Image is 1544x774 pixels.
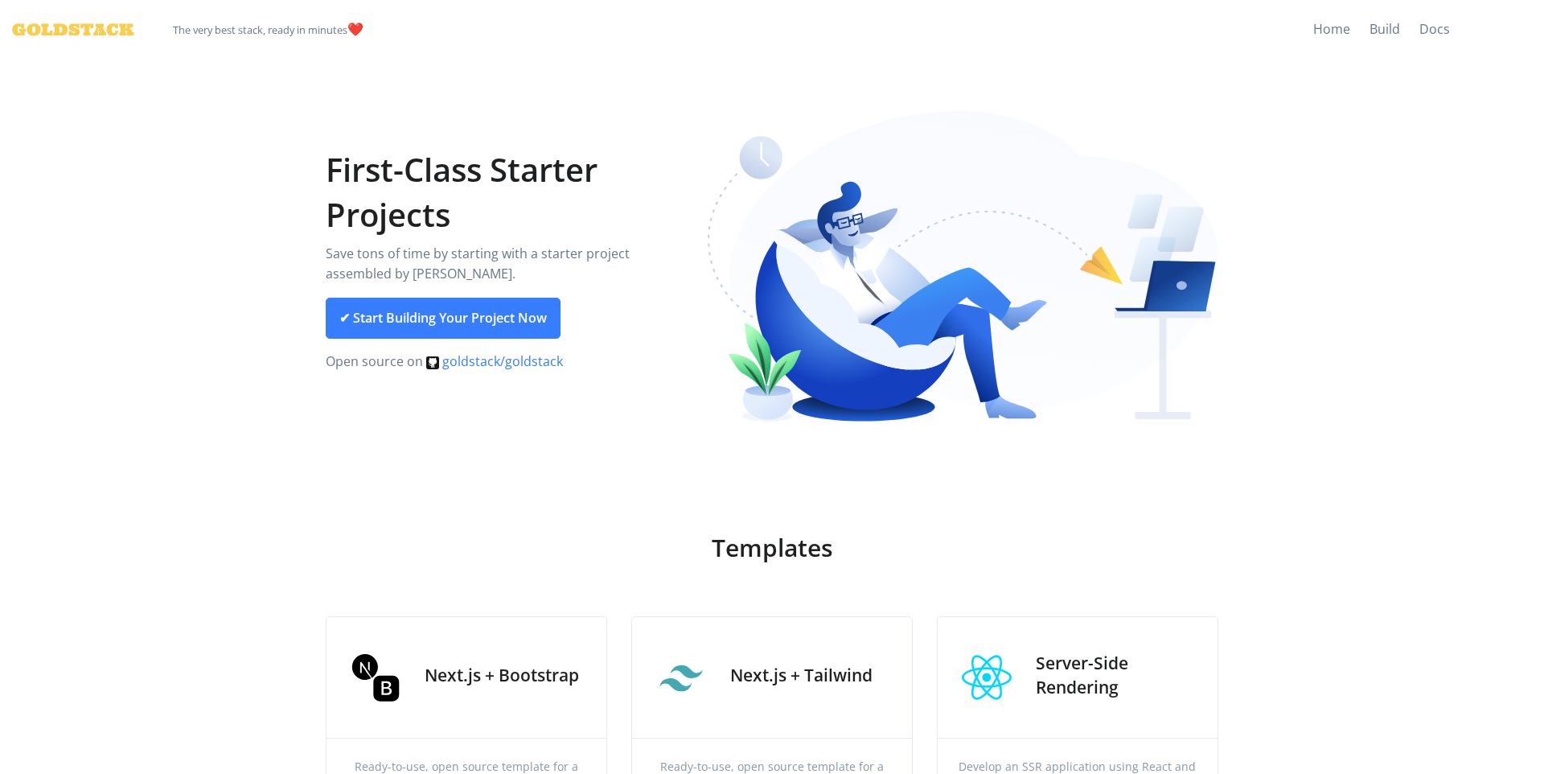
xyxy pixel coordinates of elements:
a: goldstack/goldstack [426,352,563,370]
h3: Next.js + Bootstrap [425,664,581,687]
img: Template Image 1 [632,617,730,738]
p: Open source on [326,352,684,373]
a: ✔ Start Building Your Project Now [326,298,561,340]
img: Template Image 1 [326,617,425,738]
img: Template Image 1 [938,617,1036,738]
p: Save tons of time by starting with a starter project assembled by [PERSON_NAME]. [326,244,684,285]
h3: Server-Side Rendering [1036,652,1192,699]
a: Goldstack Logo [12,13,121,47]
h1: First-Class Starter Projects [326,147,684,237]
img: svg%3e [426,356,439,369]
img: Relaxing coder [708,111,1218,428]
h2: Templates [593,531,951,565]
h3: Next.js + Tailwind [730,664,886,687]
span: ️❤️ [173,13,363,47]
small: The very best stack, ready in minutes [173,23,347,37]
iframe: GitHub Star Goldstack [1460,20,1532,36]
